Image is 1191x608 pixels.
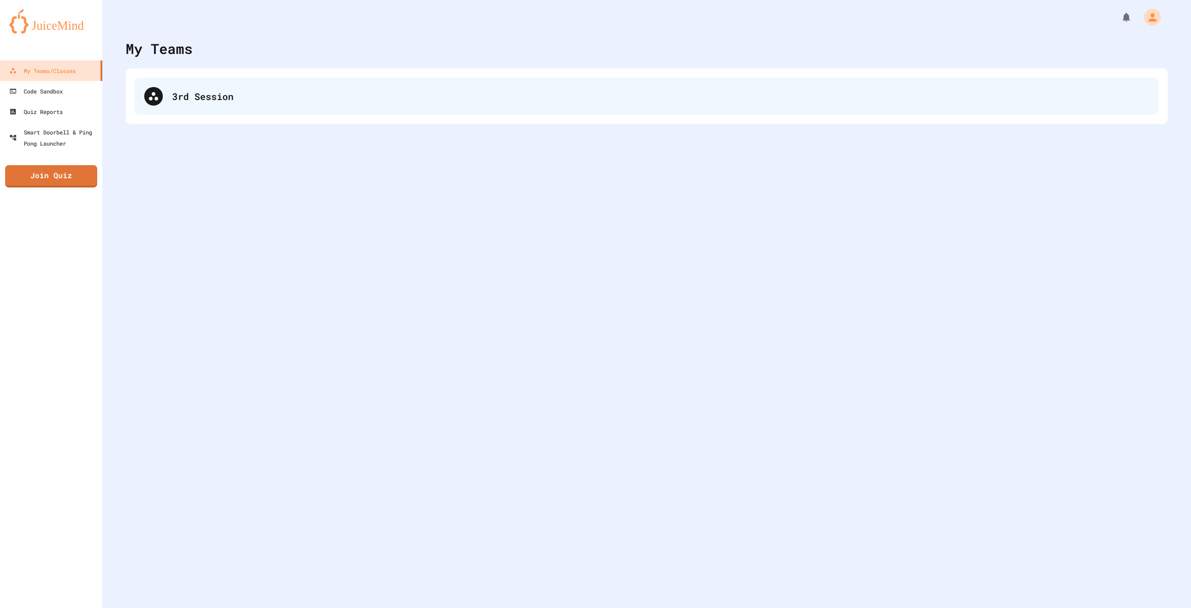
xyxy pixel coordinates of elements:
div: My Account [1134,7,1163,28]
div: 3rd Session [172,89,1149,103]
a: Join Quiz [5,165,97,187]
div: Code Sandbox [9,86,63,97]
div: My Notifications [1104,9,1134,25]
div: 3rd Session [135,78,1158,115]
div: My Teams/Classes [9,65,76,76]
div: Smart Doorbell & Ping Pong Launcher [9,127,99,149]
img: logo-orange.svg [9,9,93,33]
div: Quiz Reports [9,106,63,117]
div: My Teams [126,38,193,59]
